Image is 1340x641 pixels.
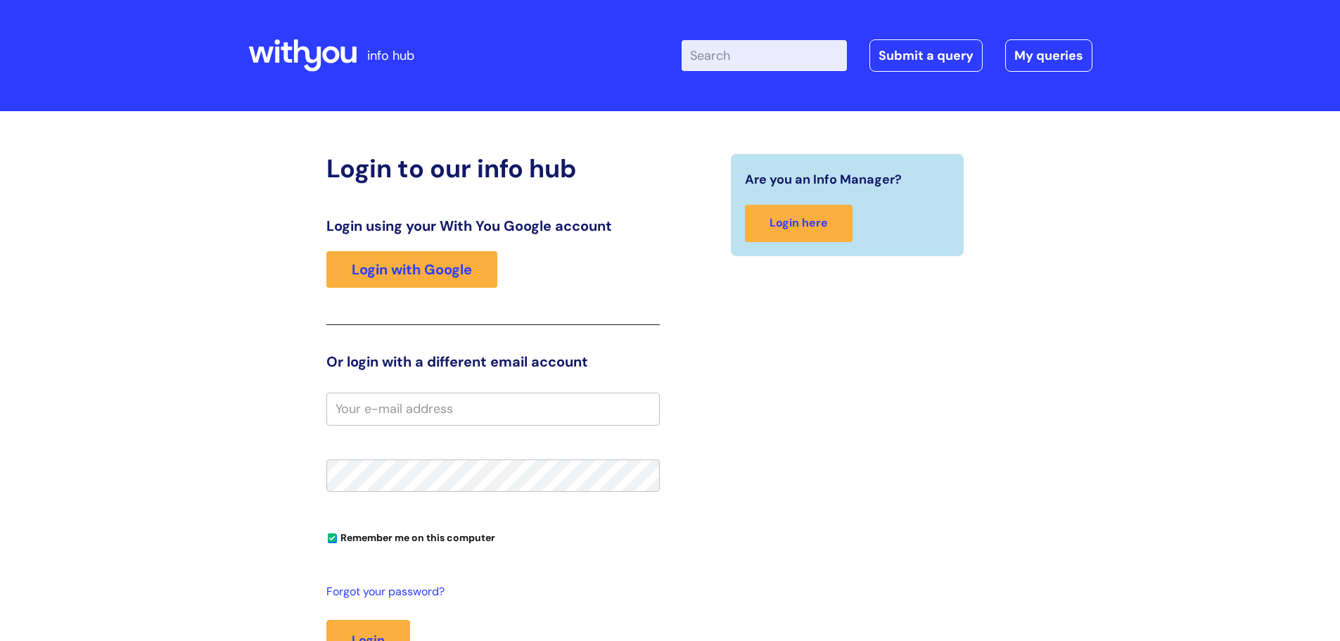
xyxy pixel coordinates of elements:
a: Login here [745,205,853,242]
span: Are you an Info Manager? [745,168,902,191]
a: Forgot your password? [326,582,653,602]
input: Your e-mail address [326,393,660,425]
input: Search [682,40,847,71]
div: You can uncheck this option if you're logging in from a shared device [326,526,660,548]
a: Submit a query [869,39,983,72]
h3: Login using your With You Google account [326,217,660,234]
input: Remember me on this computer [328,534,337,543]
label: Remember me on this computer [326,528,495,544]
a: Login with Google [326,251,497,288]
h2: Login to our info hub [326,153,660,184]
a: My queries [1005,39,1092,72]
h3: Or login with a different email account [326,353,660,370]
p: info hub [367,44,414,67]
